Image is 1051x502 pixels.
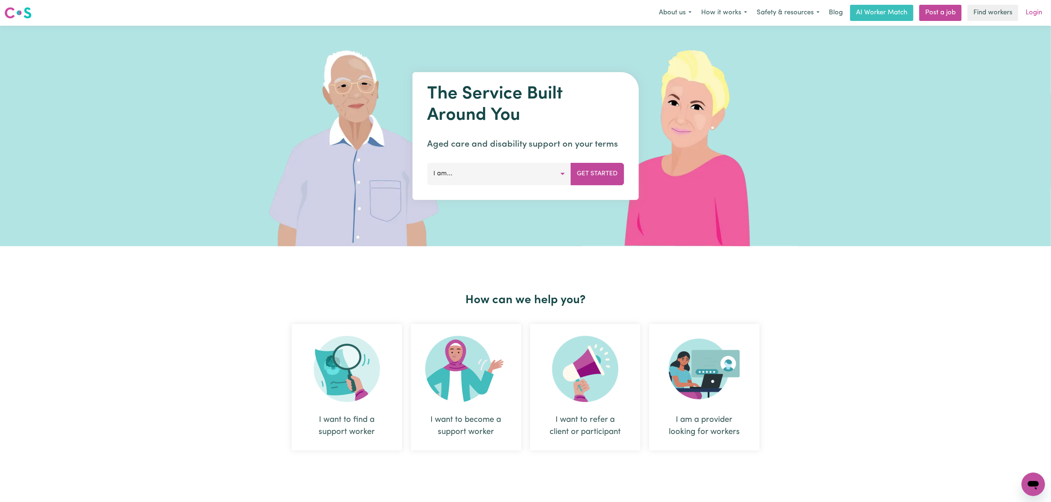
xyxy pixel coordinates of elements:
[4,4,32,21] a: Careseekers logo
[824,5,847,21] a: Blog
[427,163,571,185] button: I am...
[649,324,760,451] div: I am a provider looking for workers
[411,324,521,451] div: I want to become a support worker
[4,6,32,19] img: Careseekers logo
[309,414,384,438] div: I want to find a support worker
[427,84,624,126] h1: The Service Built Around You
[919,5,962,21] a: Post a job
[552,336,618,402] img: Refer
[1021,5,1047,21] a: Login
[530,324,640,451] div: I want to refer a client or participant
[667,414,742,438] div: I am a provider looking for workers
[696,5,752,21] button: How it works
[850,5,913,21] a: AI Worker Match
[571,163,624,185] button: Get Started
[287,293,764,307] h2: How can we help you?
[752,5,824,21] button: Safety & resources
[548,414,623,438] div: I want to refer a client or participant
[427,138,624,151] p: Aged care and disability support on your terms
[314,336,380,402] img: Search
[429,414,504,438] div: I want to become a support worker
[967,5,1018,21] a: Find workers
[669,336,740,402] img: Provider
[292,324,402,451] div: I want to find a support worker
[1022,473,1045,496] iframe: Button to launch messaging window, conversation in progress
[425,336,507,402] img: Become Worker
[654,5,696,21] button: About us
